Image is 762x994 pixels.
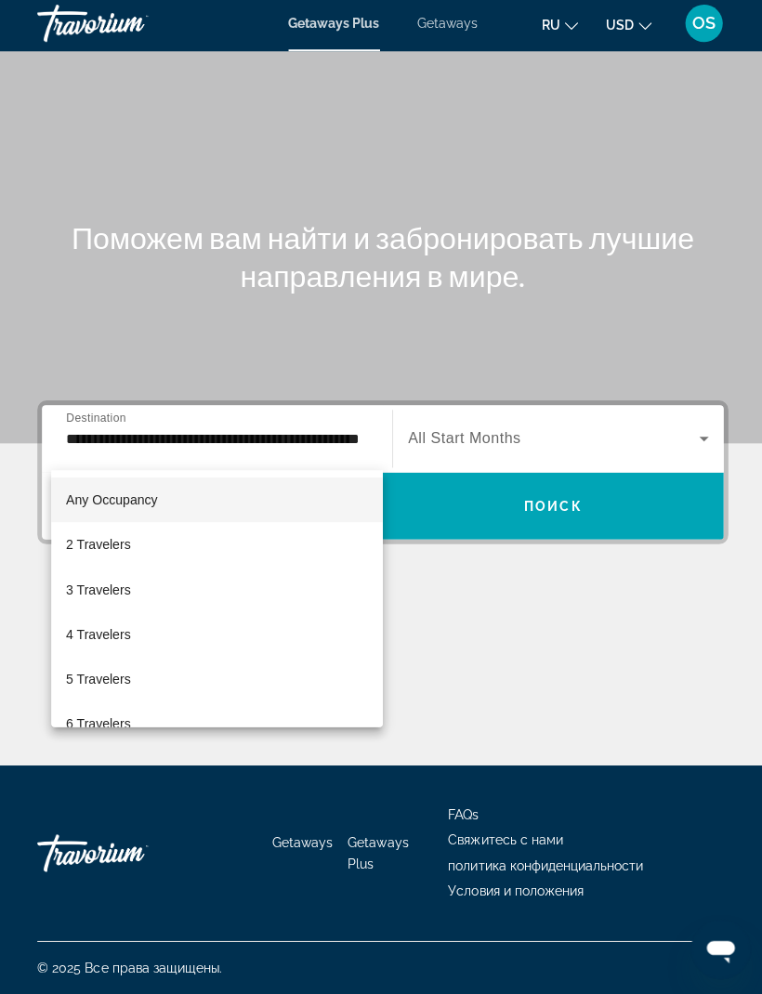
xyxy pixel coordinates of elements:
span: 5 Travelers [66,670,130,692]
span: 6 Travelers [66,714,130,737]
span: 3 Travelers [66,581,130,603]
span: Any Occupancy [66,495,157,510]
span: 4 Travelers [66,625,130,647]
iframe: Кнопка запуска окна обмена сообщениями [688,920,747,979]
span: 2 Travelers [66,536,130,558]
